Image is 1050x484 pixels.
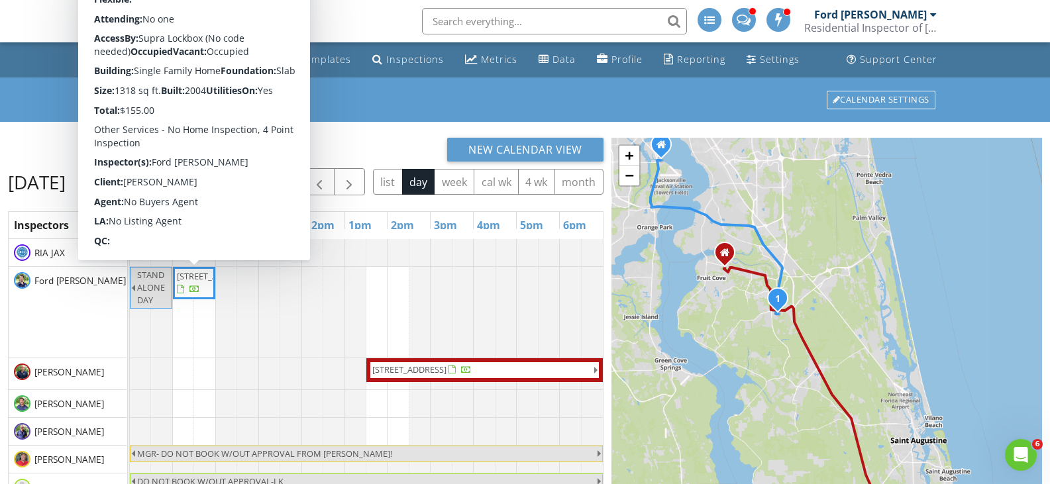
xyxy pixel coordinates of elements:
[218,53,264,66] div: Calendar
[32,453,107,466] span: [PERSON_NAME]
[518,169,555,195] button: 4 wk
[373,169,403,195] button: list
[386,53,444,66] div: Inspections
[299,53,351,66] div: Templates
[113,88,936,111] h1: Calendar
[14,363,30,380] img: joe_galison.png
[8,169,66,195] h2: [DATE]
[619,166,639,185] a: Zoom out
[105,7,134,36] img: The Best Home Inspection Software - Spectora
[447,138,604,162] button: New Calendar View
[841,48,943,72] a: Support Center
[778,298,786,306] div: 952 Beckingham Dr, St. Augustine, FL 32092
[725,252,733,260] div: 209 Bobolink Pl, St Johns FL 32259
[592,48,648,72] a: Company Profile
[474,215,503,236] a: 4pm
[32,246,68,260] span: RIA JAX
[173,215,203,236] a: 9am
[367,48,449,72] a: Inspections
[474,169,519,195] button: cal wk
[741,48,805,72] a: Settings
[431,215,460,236] a: 3pm
[1032,439,1043,450] span: 6
[860,53,937,66] div: Support Center
[302,215,338,236] a: 12pm
[32,274,129,287] span: Ford [PERSON_NAME]
[32,365,107,379] span: [PERSON_NAME]
[14,451,30,467] img: jim_d_wpi_4.jpeg
[32,425,107,438] span: [PERSON_NAME]
[422,8,687,34] input: Search everything...
[658,48,731,72] a: Reporting
[199,48,269,72] a: Calendar
[303,168,335,195] button: Previous day
[128,53,183,66] div: Dashboard
[14,218,69,232] span: Inspectors
[216,215,252,236] a: 10am
[32,397,107,411] span: [PERSON_NAME]
[804,21,937,34] div: Residential Inspector of America (Jacksonville)
[1005,439,1037,471] iframe: Intercom live chat
[554,169,604,195] button: month
[105,18,252,46] a: SPECTORA
[388,215,417,236] a: 2pm
[248,169,296,195] button: [DATE]
[619,146,639,166] a: Zoom in
[280,48,356,72] a: Templates
[827,91,935,109] div: Calendar Settings
[661,144,669,152] div: 4243 Roma Blvd, Jacksonville FL 32210
[14,244,30,261] img: ria_1.jpg
[560,215,590,236] a: 6pm
[14,395,30,412] img: trey_koziol.png
[460,48,523,72] a: Metrics
[481,53,517,66] div: Metrics
[814,8,927,21] div: Ford [PERSON_NAME]
[402,169,435,195] button: day
[774,295,780,304] i: 1
[517,215,547,236] a: 5pm
[434,169,474,195] button: week
[14,423,30,440] img: john_watson.png
[345,215,375,236] a: 1pm
[259,215,295,236] a: 11am
[334,168,365,195] button: Next day
[137,448,392,460] span: MGR- DO NOT BOOK W/OUT APPROVAL FROM [PERSON_NAME]!
[552,53,576,66] div: Data
[677,53,725,66] div: Reporting
[130,215,160,236] a: 8am
[137,269,165,306] span: STAND ALONE DAY
[760,53,800,66] div: Settings
[14,272,30,289] img: ford2.png
[611,53,643,66] div: Profile
[372,363,446,375] span: [STREET_ADDRESS]
[825,89,937,111] a: Calendar Settings
[144,7,252,34] span: SPECTORA
[108,48,188,72] a: Dashboard
[533,48,581,72] a: Data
